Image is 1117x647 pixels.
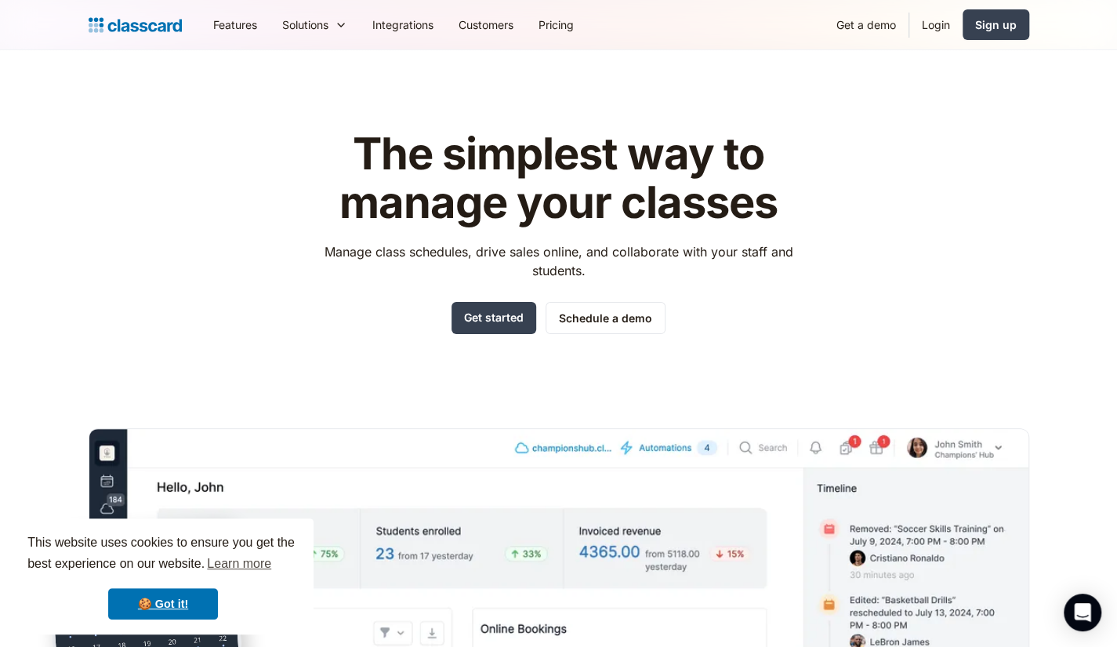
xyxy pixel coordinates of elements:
[975,16,1017,33] div: Sign up
[526,7,586,42] a: Pricing
[270,7,360,42] div: Solutions
[205,552,274,576] a: learn more about cookies
[27,533,299,576] span: This website uses cookies to ensure you get the best experience on our website.
[201,7,270,42] a: Features
[909,7,963,42] a: Login
[446,7,526,42] a: Customers
[824,7,908,42] a: Get a demo
[963,9,1029,40] a: Sign up
[108,588,218,620] a: dismiss cookie message
[282,16,328,33] div: Solutions
[13,518,314,634] div: cookieconsent
[360,7,446,42] a: Integrations
[310,242,807,280] p: Manage class schedules, drive sales online, and collaborate with your staff and students.
[1064,594,1101,631] div: Open Intercom Messenger
[452,302,536,334] a: Get started
[310,130,807,227] h1: The simplest way to manage your classes
[546,302,665,334] a: Schedule a demo
[89,14,182,36] a: home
